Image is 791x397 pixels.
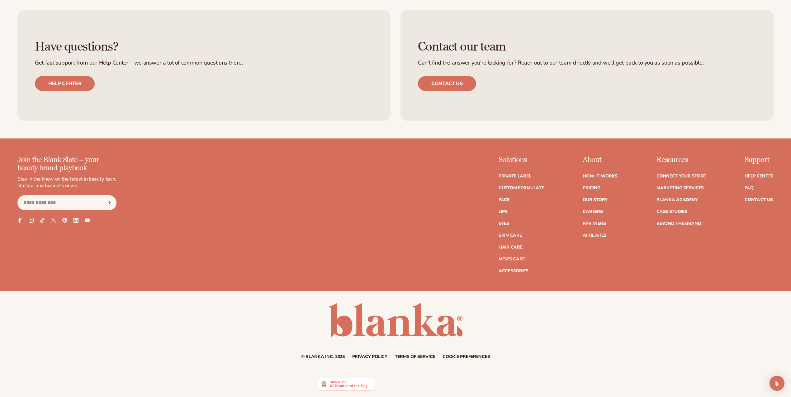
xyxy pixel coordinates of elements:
[418,60,756,66] p: Can’t find the answer you’re looking for? Reach out to our team directly and we’ll get back to yo...
[583,186,600,190] a: Pricing
[443,355,490,359] a: Cookie preferences
[35,40,373,54] h3: Have questions?
[499,156,544,164] p: Solutions
[745,174,774,178] a: Help Center
[656,174,706,178] a: Connect your store
[656,198,698,202] a: Blanka Academy
[380,378,473,394] iframe: Customer reviews powered by Trustpilot
[656,186,704,190] a: Marketing services
[499,269,528,273] a: Accessories
[352,355,387,359] a: Privacy policy
[499,257,525,261] a: Men's Care
[583,221,606,226] a: Partners
[499,221,509,226] a: Eyes
[656,221,701,226] a: Beyond the brand
[17,156,116,172] p: Join the Blank Slate – your beauty brand playbook
[745,186,753,190] a: FAQ
[583,174,618,178] a: How It Works
[770,376,784,391] div: Open Intercom Messenger
[318,378,375,390] img: Blanka - Start a beauty or cosmetic line in under 5 minutes | Product Hunt
[418,40,756,54] h3: Contact our team
[102,195,116,210] button: Subscribe
[499,174,531,178] a: Private label
[499,210,508,214] a: Lips
[583,156,618,164] p: About
[499,245,522,249] a: Hair Care
[35,76,95,91] a: Help center
[583,198,607,202] a: Our Story
[745,198,773,202] a: Contact Us
[499,233,522,238] a: Skin Care
[583,210,603,214] a: Careers
[499,198,509,202] a: Face
[17,176,116,189] p: Stay in the know on the latest in beauty, tech, startup, and business news.
[499,186,544,190] a: Custom formulate
[583,233,606,238] a: Affiliates
[301,354,345,360] small: © Blanka Inc. 2025
[35,60,373,66] p: Get fast support from our Help Center – we answer a lot of common questions there.
[418,76,476,91] a: Contact us
[656,210,687,214] a: Case Studies
[395,355,435,359] a: Terms of service
[745,156,774,164] p: Support
[656,156,706,164] p: Resources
